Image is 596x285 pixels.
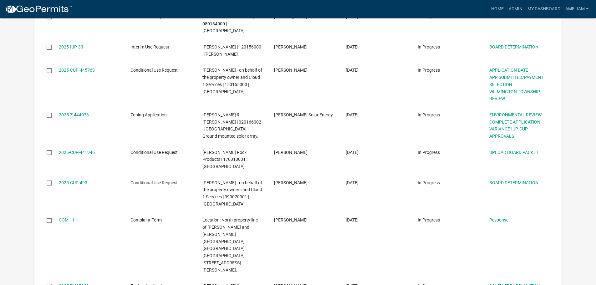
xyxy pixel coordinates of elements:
span: Bruening Rock Products | 170010001 | Yucatan [202,150,247,169]
a: Admin [506,3,525,15]
span: 06/24/2025 [346,217,359,222]
span: Chris Priebe [274,150,308,155]
span: In Progress [418,217,440,222]
span: In Progress [418,180,440,185]
a: UPLOAD BOARD PACKET [489,150,538,155]
a: 2025-CUP-445763 [59,68,95,73]
a: Response [489,217,508,222]
span: In Progress [418,44,440,49]
a: BOARD DETERMINATION [489,14,538,19]
a: BOARD DETERMINATION [489,44,538,49]
span: Wayne Petersen [274,217,308,222]
span: Mike Huizenga - on behalf of the property owner and Cloud 1 Services | 150155000 | Wilmington [202,68,262,94]
a: 2025-CUP-441946 [59,150,95,155]
span: Complaint Form [130,217,162,222]
span: Conditional Use Request [130,150,178,155]
span: Olson Solar Energy [274,112,333,117]
span: In Progress [418,14,440,19]
a: BOARD DETERMINATION [489,180,538,185]
span: In Progress [418,112,440,117]
span: MNRE 1570 61-US14 LLC | 080134000 | La Crescent I [202,14,254,33]
span: In Progress [418,68,440,73]
a: APPLICATION DATE [489,68,528,73]
a: APP SUBMITTED/PAYMENT SELECTION [489,75,543,87]
span: 06/26/2025 [346,180,359,185]
a: 2025-CUP-493 [59,180,87,185]
span: 07/07/2025 [346,68,359,73]
span: Interim Use Request [130,44,169,49]
span: 07/22/2025 [346,14,359,19]
span: 07/01/2025 [346,112,359,117]
a: VARIANCE-IUP-CUP APPROVALS [489,126,528,139]
a: COM-11 [59,217,75,222]
a: 2025-Z-444073 [59,112,89,117]
span: 06/26/2025 [346,150,359,155]
span: Location: North property line of Wayne and Kelly Petersen farm Hokah MN 2619 Petersen drive. [202,217,258,272]
span: Conditional Use Request [130,180,178,185]
span: Zoning Application [130,112,167,117]
a: My Dashboard [525,3,563,15]
a: 2025-IUP-33 [59,44,83,49]
span: Mike Huizenga - on behalf of the property owners and Cloud 1 Services | 090070001 | Mayville [202,180,262,206]
span: Tate Kapple [274,14,308,19]
span: Interim Use Request [130,14,169,19]
span: Chase Johnson [274,44,308,49]
span: Mike Huizenga [274,180,308,185]
a: WILMINGTON TOWNSHIP REVIEW [489,89,540,101]
span: JOHNSON,CHASE R | 120156000 | Sheldon I [202,44,261,57]
span: 07/15/2025 [346,44,359,49]
span: Conditional Use Request [130,68,178,73]
a: 2025-IUP-32 [59,14,83,19]
a: Home [489,3,506,15]
span: Mike Huizenga [274,68,308,73]
span: In Progress [418,150,440,155]
a: COMPLETE APPLICATION [489,120,540,125]
span: KUSUMA,BENNY & SHAWNA BONNETT | 020166002 | Brownsville | Ground mounted solar array. [202,112,261,139]
a: ENVIRONMENTAL REVIEW [489,112,542,117]
a: AmeliaM [563,3,591,15]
